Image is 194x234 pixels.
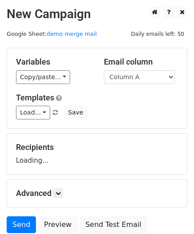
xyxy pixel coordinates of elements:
h5: Email column [104,57,178,67]
a: Templates [16,93,54,102]
a: demo merge mail [47,31,97,37]
span: Daily emails left: 50 [128,29,187,39]
a: Preview [38,216,77,233]
iframe: Chat Widget [150,192,194,234]
a: Send Test Email [79,216,147,233]
a: Daily emails left: 50 [128,31,187,37]
h5: Variables [16,57,91,67]
div: Loading... [16,142,178,165]
h5: Advanced [16,188,178,198]
a: Copy/paste... [16,70,70,84]
button: Save [64,106,87,119]
a: Send [7,216,36,233]
h5: Recipients [16,142,178,152]
small: Google Sheet: [7,31,97,37]
h2: New Campaign [7,7,187,22]
a: Load... [16,106,50,119]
